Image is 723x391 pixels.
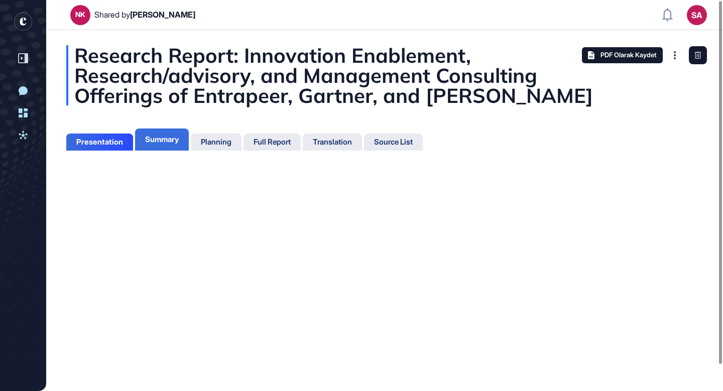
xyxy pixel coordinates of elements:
[374,138,413,147] div: Source List
[66,45,703,105] div: Research Report: Innovation Enablement, Research/advisory, and Management Consulting Offerings of...
[14,13,32,31] div: entrapeer-logo
[130,10,195,20] span: [PERSON_NAME]
[313,138,352,147] div: Translation
[76,138,123,147] div: Presentation
[687,5,707,25] button: SA
[145,135,179,144] div: Summary
[75,11,85,19] div: NK
[600,51,657,59] span: PDF Olarak Kaydet
[94,10,195,20] div: Shared by
[254,138,291,147] div: Full Report
[201,138,231,147] div: Planning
